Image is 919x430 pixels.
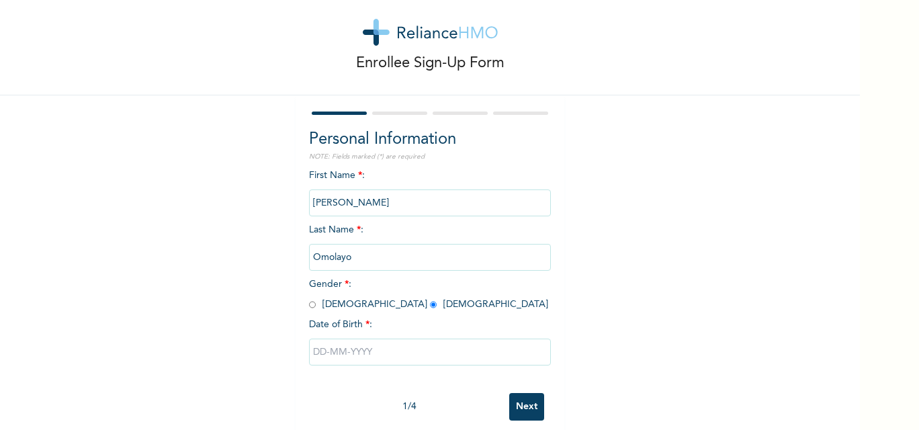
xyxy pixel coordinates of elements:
span: Last Name : [309,225,551,262]
p: NOTE: Fields marked (*) are required [309,152,551,162]
input: DD-MM-YYYY [309,339,551,365]
span: First Name : [309,171,551,208]
span: Gender : [DEMOGRAPHIC_DATA] [DEMOGRAPHIC_DATA] [309,279,548,309]
span: Date of Birth : [309,318,372,332]
div: 1 / 4 [309,400,509,414]
p: Enrollee Sign-Up Form [356,52,505,75]
input: Enter your last name [309,244,551,271]
h2: Personal Information [309,128,551,152]
img: logo [363,19,498,46]
input: Next [509,393,544,421]
input: Enter your first name [309,189,551,216]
